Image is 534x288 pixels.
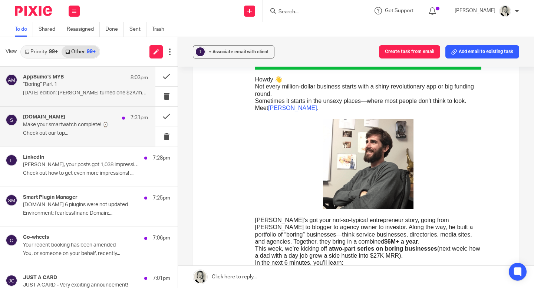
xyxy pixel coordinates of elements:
h4: Smart Plugin Manager [23,194,78,201]
a: Shared [39,22,61,37]
a: [PERSON_NAME] [40,170,89,176]
p: [DATE] edition: [PERSON_NAME] turned one $2K/month... [23,90,148,96]
p: Meet . [27,169,253,176]
a: Done [105,22,124,37]
div: 99+ [49,49,58,54]
p: Make your smartwatch complete! ⌚ [23,122,123,128]
p: Environment: fearlessfinanc Domain:... [23,210,170,217]
div: ? [196,47,205,56]
h4: AppSumo's MYB [23,74,64,80]
p: 7:06pm [153,234,170,242]
img: svg%3E [6,234,17,246]
span: + Associate email with client [209,50,269,54]
p: [DOMAIN_NAME] 6 plugins were not updated [23,202,141,208]
p: Your recent booking has been amended [23,242,141,248]
button: Create task from email [379,45,440,58]
h4: LinkedIn [23,154,44,161]
p: 7:28pm [153,154,170,162]
p: [DATE] | [27,9,253,16]
p: Check out our top... [23,130,148,137]
p: Not every million-dollar business starts with a shiny revolutionary app or big funding round. [27,148,253,162]
h4: Co-wheels [23,234,49,241]
span: translation missing: en.templates.posts.email.header.read_online [220,10,253,16]
img: Pixie [15,6,52,16]
input: Search [278,9,345,16]
img: DA590EE6-2184-4DF2-A25D-D99FB904303F_1_201_a.jpeg [499,5,511,17]
button: ? + Associate email with client [193,45,274,58]
a: Sent [129,22,146,37]
span: Get Support [385,8,413,13]
h4: [DOMAIN_NAME] [23,114,65,120]
img: svg%3E [6,194,17,206]
img: svg%3E [6,154,17,166]
p: Howdy 👋 [27,141,253,148]
a: Read Online [220,10,253,16]
p: 8:03pm [131,74,148,81]
p: 7:31pm [131,114,148,121]
p: [PERSON_NAME], your posts got 1,038 impressions last week [23,162,141,168]
p: 7:01pm [153,275,170,282]
img: svg%3E [6,275,17,287]
a: To do [15,22,33,37]
img: svg%3E [6,114,17,126]
p: Sometimes it starts in the unsexy places—where most people don’t think to look. [27,162,253,169]
p: 7:25pm [153,194,170,202]
a: Trash [152,22,170,37]
a: Other99+ [62,46,99,58]
span: View [6,48,17,56]
div: 99+ [87,49,96,54]
p: You, or someone on your behalf, recently... [23,251,170,257]
p: Check out how to get even more impressions! ... [23,170,170,177]
button: Add email to existing task [445,45,519,58]
a: Priority99+ [21,46,62,58]
h4: JUST A CARD [23,275,57,281]
p: [PERSON_NAME] [455,7,495,14]
img: svg%3E [6,74,17,86]
a: Reassigned [67,22,100,37]
p: “Boring” Part 1 [23,81,123,88]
